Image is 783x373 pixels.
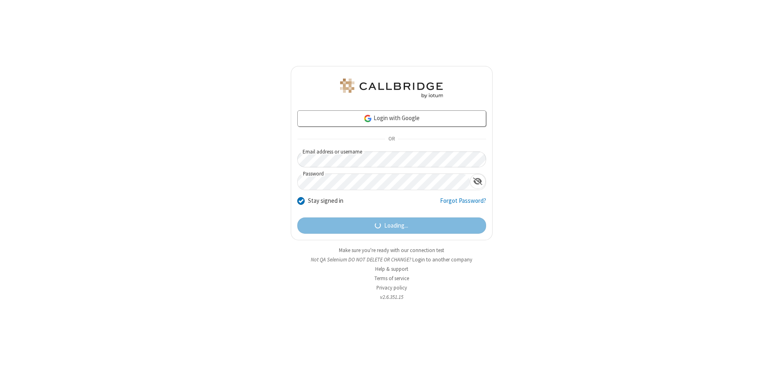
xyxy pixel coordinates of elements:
li: Not QA Selenium DO NOT DELETE OR CHANGE? [291,256,493,263]
span: OR [385,134,398,145]
a: Login with Google [297,110,486,127]
a: Terms of service [374,275,409,282]
button: Login to another company [412,256,472,263]
span: Loading... [384,221,408,230]
input: Password [298,174,470,190]
a: Make sure you're ready with our connection test [339,247,444,254]
a: Help & support [375,265,408,272]
input: Email address or username [297,151,486,167]
img: google-icon.png [363,114,372,123]
img: QA Selenium DO NOT DELETE OR CHANGE [338,79,445,98]
button: Loading... [297,217,486,234]
label: Stay signed in [308,196,343,206]
div: Show password [470,174,486,189]
a: Privacy policy [376,284,407,291]
li: v2.6.351.15 [291,293,493,301]
iframe: Chat [763,352,777,367]
a: Forgot Password? [440,196,486,212]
